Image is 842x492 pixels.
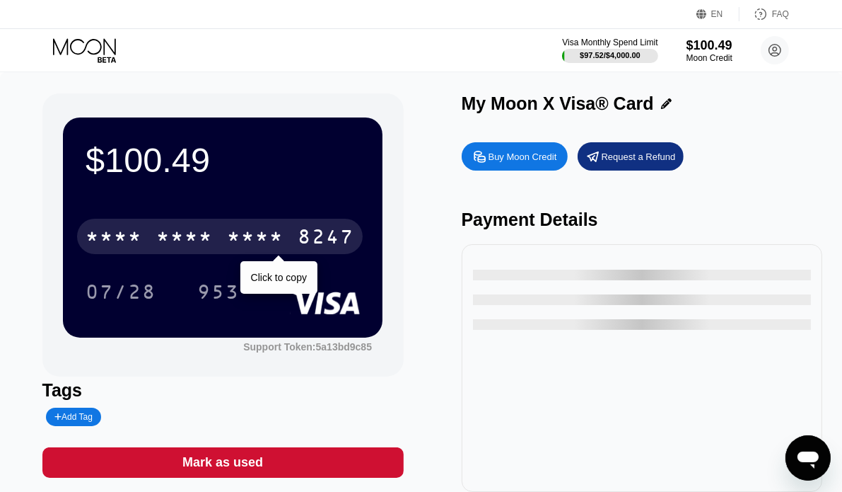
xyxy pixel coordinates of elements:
[686,53,732,63] div: Moon Credit
[772,9,789,19] div: FAQ
[462,210,823,230] div: Payment Details
[696,7,739,21] div: EN
[602,151,676,163] div: Request a Refund
[86,140,360,180] div: $100.49
[739,7,789,21] div: FAQ
[182,454,263,471] div: Mark as used
[711,9,723,19] div: EN
[243,341,372,353] div: Support Token:5a13bd9c85
[187,274,250,309] div: 953
[197,282,240,305] div: 953
[462,142,568,171] div: Buy Moon Credit
[298,227,354,250] div: 8247
[489,151,557,163] div: Buy Moon Credit
[580,51,641,59] div: $97.52 / $4,000.00
[251,272,307,283] div: Click to copy
[578,142,684,171] div: Request a Refund
[785,435,831,481] iframe: 메시징 창을 시작하는 버튼
[562,38,657,63] div: Visa Monthly Spend Limit$97.52/$4,000.00
[42,380,404,401] div: Tags
[562,38,657,47] div: Visa Monthly Spend Limit
[243,341,372,353] div: Support Token: 5a13bd9c85
[75,274,167,309] div: 07/28
[46,408,101,426] div: Add Tag
[462,93,654,114] div: My Moon X Visa® Card
[686,38,732,53] div: $100.49
[686,38,732,63] div: $100.49Moon Credit
[42,447,404,478] div: Mark as used
[54,412,93,422] div: Add Tag
[86,282,156,305] div: 07/28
